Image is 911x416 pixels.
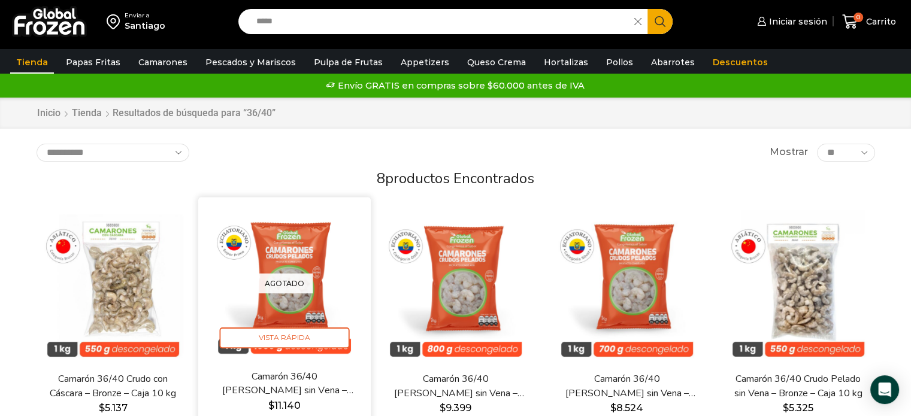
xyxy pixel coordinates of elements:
[125,20,165,32] div: Santiago
[558,372,695,400] a: Camarón 36/40 [PERSON_NAME] sin Vena – Silver – Caja 10 kg
[538,51,594,74] a: Hortalizas
[386,372,524,400] a: Camarón 36/40 [PERSON_NAME] sin Vena – Gold – Caja 10 kg
[863,16,896,28] span: Carrito
[783,402,813,414] bdi: 5.325
[870,375,899,404] div: Open Intercom Messenger
[839,8,899,36] a: 0 Carrito
[645,51,701,74] a: Abarrotes
[99,402,105,414] span: $
[199,51,302,74] a: Pescados y Mariscos
[783,402,789,414] span: $
[440,402,471,414] bdi: 9.399
[37,107,276,120] nav: Breadcrumb
[766,16,827,28] span: Iniciar sesión
[219,327,349,348] span: Vista Rápida
[107,11,125,32] img: address-field-icon.svg
[729,372,867,400] a: Camarón 36/40 Crudo Pelado sin Vena – Bronze – Caja 10 kg
[268,400,274,411] span: $
[214,370,353,398] a: Camarón 36/40 [PERSON_NAME] sin Vena – Super Prime – Caja 10 kg
[647,9,673,34] button: Search button
[754,10,827,34] a: Iniciar sesión
[461,51,532,74] a: Queso Crema
[440,402,446,414] span: $
[395,51,455,74] a: Appetizers
[377,169,385,188] span: 8
[707,51,774,74] a: Descuentos
[256,274,313,293] p: Agotado
[125,11,165,20] div: Enviar a
[854,13,863,22] span: 0
[132,51,193,74] a: Camarones
[71,107,102,120] a: Tienda
[60,51,126,74] a: Papas Fritas
[268,400,300,411] bdi: 11.140
[610,402,643,414] bdi: 8.524
[44,372,181,400] a: Camarón 36/40 Crudo con Cáscara – Bronze – Caja 10 kg
[385,169,534,188] span: productos encontrados
[37,107,61,120] a: Inicio
[99,402,128,414] bdi: 5.137
[10,51,54,74] a: Tienda
[37,144,189,162] select: Pedido de la tienda
[308,51,389,74] a: Pulpa de Frutas
[600,51,639,74] a: Pollos
[610,402,616,414] span: $
[113,107,276,119] h1: Resultados de búsqueda para “36/40”
[770,145,808,159] span: Mostrar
